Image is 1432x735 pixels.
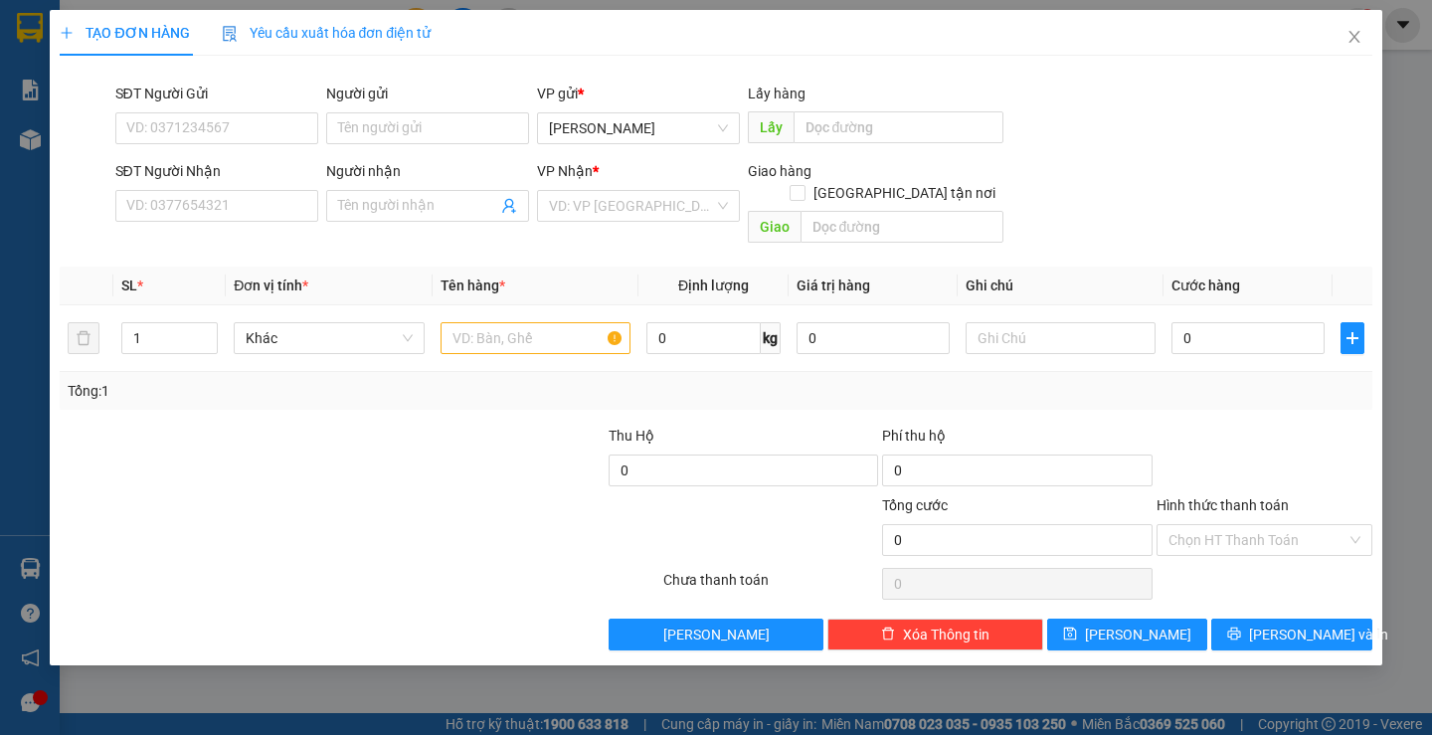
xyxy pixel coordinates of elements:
[882,497,948,513] span: Tổng cước
[805,182,1003,204] span: [GEOGRAPHIC_DATA] tận nơi
[881,627,895,643] span: delete
[663,624,770,645] span: [PERSON_NAME]
[1249,624,1388,645] span: [PERSON_NAME] và In
[1341,322,1364,354] button: plus
[501,198,517,214] span: user-add
[246,323,412,353] span: Khác
[1227,627,1241,643] span: printer
[1171,277,1240,293] span: Cước hàng
[222,25,432,41] span: Yêu cầu xuất hóa đơn điện tử
[537,163,593,179] span: VP Nhận
[609,428,654,444] span: Thu Hộ
[748,163,811,179] span: Giao hàng
[222,26,238,42] img: icon
[966,322,1156,354] input: Ghi Chú
[68,380,554,402] div: Tổng: 1
[441,277,505,293] span: Tên hàng
[882,425,1153,455] div: Phí thu hộ
[121,277,137,293] span: SL
[748,111,794,143] span: Lấy
[958,267,1163,305] th: Ghi chú
[60,25,189,41] span: TẠO ĐƠN HÀNG
[801,211,1003,243] input: Dọc đường
[797,277,870,293] span: Giá trị hàng
[678,277,749,293] span: Định lượng
[609,619,824,650] button: [PERSON_NAME]
[1085,624,1191,645] span: [PERSON_NAME]
[441,322,630,354] input: VD: Bàn, Ghế
[748,86,805,101] span: Lấy hàng
[1063,627,1077,643] span: save
[797,322,950,354] input: 0
[1346,29,1362,45] span: close
[537,83,740,104] div: VP gửi
[60,26,74,40] span: plus
[234,277,308,293] span: Đơn vị tính
[549,113,728,143] span: An Dương Vương
[115,160,318,182] div: SĐT Người Nhận
[827,619,1043,650] button: deleteXóa Thông tin
[1342,330,1363,346] span: plus
[68,322,99,354] button: delete
[748,211,801,243] span: Giao
[794,111,1003,143] input: Dọc đường
[761,322,781,354] span: kg
[326,83,529,104] div: Người gửi
[1157,497,1289,513] label: Hình thức thanh toán
[1211,619,1371,650] button: printer[PERSON_NAME] và In
[1047,619,1207,650] button: save[PERSON_NAME]
[661,569,881,604] div: Chưa thanh toán
[115,83,318,104] div: SĐT Người Gửi
[903,624,989,645] span: Xóa Thông tin
[1327,10,1382,66] button: Close
[326,160,529,182] div: Người nhận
